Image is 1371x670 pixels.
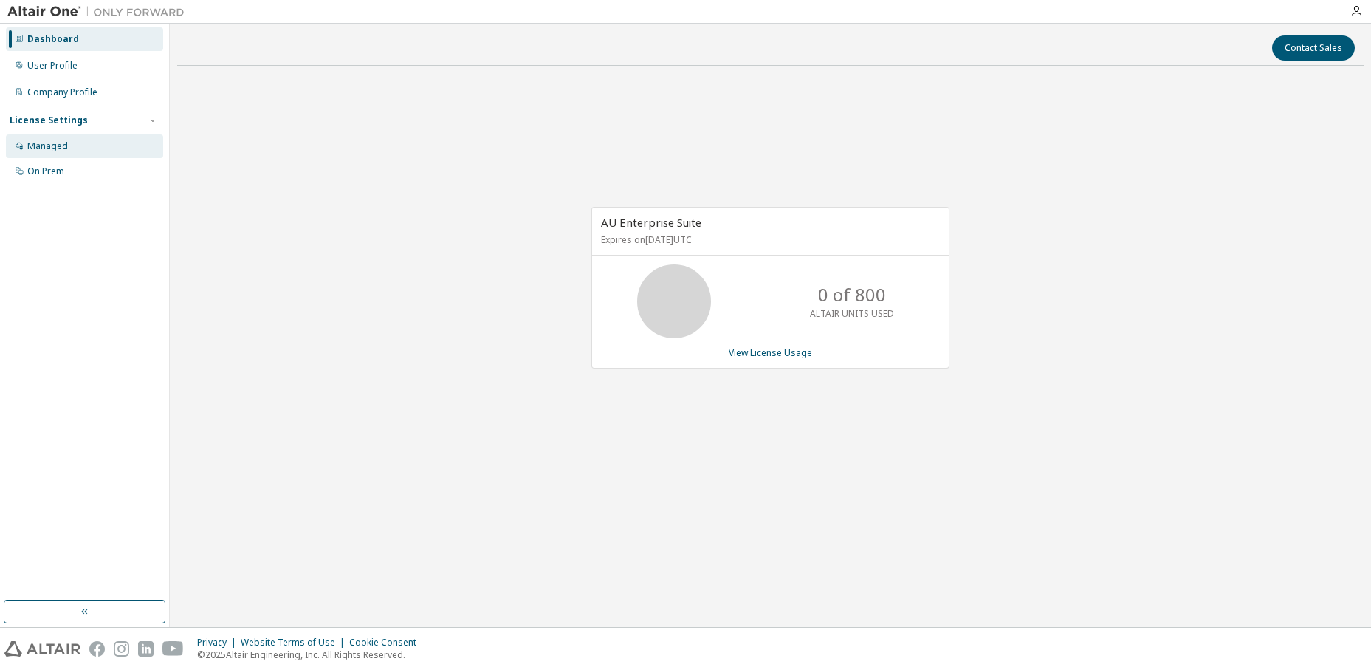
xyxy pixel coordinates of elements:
[89,641,105,657] img: facebook.svg
[7,4,192,19] img: Altair One
[1272,35,1355,61] button: Contact Sales
[162,641,184,657] img: youtube.svg
[197,637,241,649] div: Privacy
[241,637,349,649] div: Website Terms of Use
[818,282,886,307] p: 0 of 800
[810,307,894,320] p: ALTAIR UNITS USED
[349,637,425,649] div: Cookie Consent
[197,649,425,661] p: © 2025 Altair Engineering, Inc. All Rights Reserved.
[27,140,68,152] div: Managed
[27,60,78,72] div: User Profile
[27,86,97,98] div: Company Profile
[27,33,79,45] div: Dashboard
[138,641,154,657] img: linkedin.svg
[10,114,88,126] div: License Settings
[729,346,812,359] a: View License Usage
[601,233,936,246] p: Expires on [DATE] UTC
[601,215,701,230] span: AU Enterprise Suite
[27,165,64,177] div: On Prem
[114,641,129,657] img: instagram.svg
[4,641,80,657] img: altair_logo.svg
